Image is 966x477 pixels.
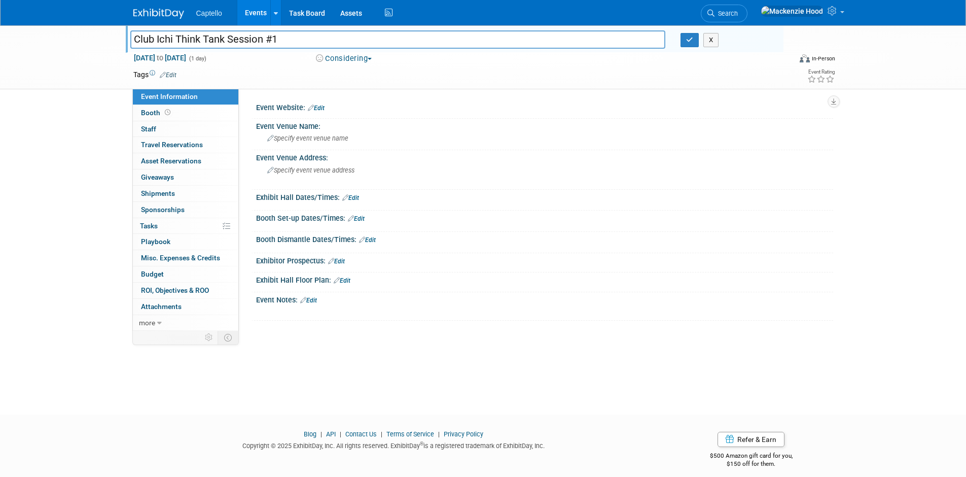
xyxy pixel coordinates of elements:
[256,292,833,305] div: Event Notes:
[133,202,238,218] a: Sponsorships
[133,439,655,451] div: Copyright © 2025 ExhibitDay, Inc. All rights reserved. ExhibitDay is a registered trademark of Ex...
[133,234,238,250] a: Playbook
[256,190,833,203] div: Exhibit Hall Dates/Times:
[133,218,238,234] a: Tasks
[133,70,176,80] td: Tags
[800,54,810,62] img: Format-Inperson.png
[326,430,336,438] a: API
[141,237,170,246] span: Playbook
[141,270,164,278] span: Budget
[133,283,238,298] a: ROI, Objectives & ROO
[718,432,784,447] a: Refer & Earn
[731,53,836,68] div: Event Format
[334,277,350,284] a: Edit
[386,430,434,438] a: Terms of Service
[328,258,345,265] a: Edit
[133,315,238,331] a: more
[256,272,833,286] div: Exhibit Hall Floor Plan:
[133,137,238,153] a: Travel Reservations
[318,430,325,438] span: |
[669,460,833,468] div: $150 off for them.
[304,430,316,438] a: Blog
[133,89,238,105] a: Event Information
[312,53,376,64] button: Considering
[714,10,738,17] span: Search
[141,173,174,181] span: Giveaways
[141,141,203,149] span: Travel Reservations
[359,236,376,244] a: Edit
[256,232,833,245] div: Booth Dismantle Dates/Times:
[256,119,833,131] div: Event Venue Name:
[141,254,220,262] span: Misc. Expenses & Credits
[701,5,747,22] a: Search
[133,186,238,201] a: Shipments
[444,430,483,438] a: Privacy Policy
[133,9,184,19] img: ExhibitDay
[133,153,238,169] a: Asset Reservations
[141,109,172,117] span: Booth
[337,430,344,438] span: |
[133,121,238,137] a: Staff
[218,331,238,344] td: Toggle Event Tabs
[133,169,238,185] a: Giveaways
[141,92,198,100] span: Event Information
[436,430,442,438] span: |
[133,250,238,266] a: Misc. Expenses & Credits
[345,430,377,438] a: Contact Us
[420,441,423,447] sup: ®
[703,33,719,47] button: X
[761,6,824,17] img: Mackenzie Hood
[133,266,238,282] a: Budget
[141,189,175,197] span: Shipments
[342,194,359,201] a: Edit
[267,166,354,174] span: Specify event venue address
[256,253,833,266] div: Exhibitor Prospectus:
[378,430,385,438] span: |
[133,53,187,62] span: [DATE] [DATE]
[133,105,238,121] a: Booth
[141,206,185,214] span: Sponsorships
[348,215,365,222] a: Edit
[196,9,222,17] span: Captello
[256,211,833,224] div: Booth Set-up Dates/Times:
[811,55,835,62] div: In-Person
[807,70,835,75] div: Event Rating
[200,331,218,344] td: Personalize Event Tab Strip
[155,54,165,62] span: to
[141,302,182,311] span: Attachments
[300,297,317,304] a: Edit
[669,445,833,468] div: $500 Amazon gift card for you,
[163,109,172,116] span: Booth not reserved yet
[267,134,348,142] span: Specify event venue name
[141,157,201,165] span: Asset Reservations
[141,125,156,133] span: Staff
[256,150,833,163] div: Event Venue Address:
[139,319,155,327] span: more
[160,72,176,79] a: Edit
[140,222,158,230] span: Tasks
[133,299,238,315] a: Attachments
[141,286,209,294] span: ROI, Objectives & ROO
[188,55,206,62] span: (1 day)
[308,105,325,112] a: Edit
[256,100,833,113] div: Event Website:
